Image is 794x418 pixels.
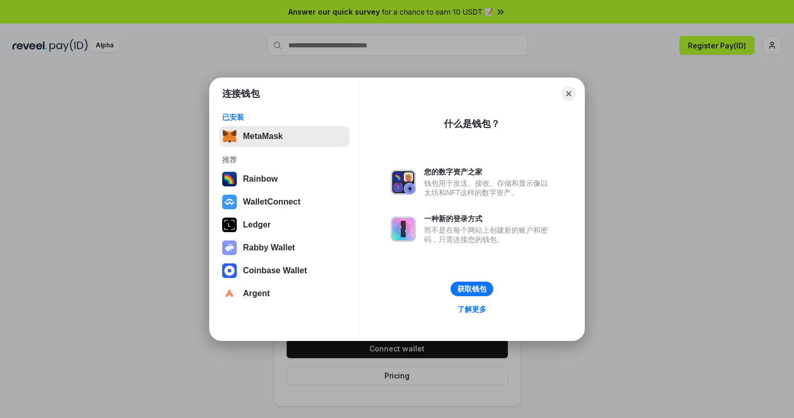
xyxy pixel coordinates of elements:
div: MetaMask [243,132,283,141]
div: 钱包用于发送、接收、存储和显示像以太坊和NFT这样的数字资产。 [424,179,553,197]
img: svg+xml,%3Csvg%20width%3D%2228%22%20height%3D%2228%22%20viewBox%3D%220%200%2028%2028%22%20fill%3D... [222,286,237,301]
button: Rainbow [219,169,350,189]
div: Argent [243,289,270,298]
button: Argent [219,283,350,304]
button: Coinbase Wallet [219,260,350,281]
div: Rainbow [243,174,278,184]
img: svg+xml,%3Csvg%20xmlns%3D%22http%3A%2F%2Fwww.w3.org%2F2000%2Fsvg%22%20fill%3D%22none%22%20viewBox... [391,217,416,242]
div: Ledger [243,220,271,230]
img: svg+xml,%3Csvg%20xmlns%3D%22http%3A%2F%2Fwww.w3.org%2F2000%2Fsvg%22%20width%3D%2228%22%20height%3... [222,218,237,232]
button: WalletConnect [219,192,350,212]
div: 您的数字资产之家 [424,167,553,176]
div: 已安装 [222,112,347,122]
div: WalletConnect [243,197,301,207]
img: svg+xml,%3Csvg%20xmlns%3D%22http%3A%2F%2Fwww.w3.org%2F2000%2Fsvg%22%20fill%3D%22none%22%20viewBox... [391,170,416,195]
button: Rabby Wallet [219,237,350,258]
div: 推荐 [222,155,347,164]
img: svg+xml,%3Csvg%20width%3D%2228%22%20height%3D%2228%22%20viewBox%3D%220%200%2028%2028%22%20fill%3D... [222,195,237,209]
img: svg+xml,%3Csvg%20width%3D%22120%22%20height%3D%22120%22%20viewBox%3D%220%200%20120%20120%22%20fil... [222,172,237,186]
h1: 连接钱包 [222,87,260,100]
button: MetaMask [219,126,350,147]
button: Ledger [219,214,350,235]
div: 而不是在每个网站上创建新的账户和密码，只需连接您的钱包。 [424,225,553,244]
div: Coinbase Wallet [243,266,307,275]
img: svg+xml,%3Csvg%20fill%3D%22none%22%20height%3D%2233%22%20viewBox%3D%220%200%2035%2033%22%20width%... [222,129,237,144]
button: Close [561,86,576,101]
div: 获取钱包 [457,284,486,294]
button: 获取钱包 [451,282,493,296]
img: svg+xml,%3Csvg%20xmlns%3D%22http%3A%2F%2Fwww.w3.org%2F2000%2Fsvg%22%20fill%3D%22none%22%20viewBox... [222,240,237,255]
div: 什么是钱包？ [444,118,500,130]
div: Rabby Wallet [243,243,295,252]
a: 了解更多 [451,302,493,316]
div: 了解更多 [457,305,486,314]
img: svg+xml,%3Csvg%20width%3D%2228%22%20height%3D%2228%22%20viewBox%3D%220%200%2028%2028%22%20fill%3D... [222,263,237,278]
div: 一种新的登录方式 [424,214,553,223]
